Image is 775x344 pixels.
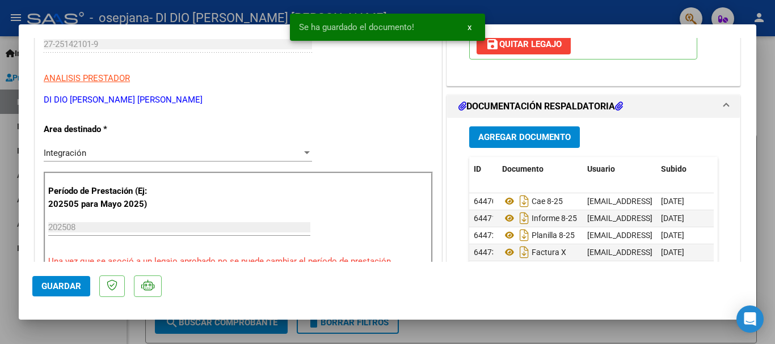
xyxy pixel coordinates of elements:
[44,73,130,83] span: ANALISIS PRESTADOR
[517,226,532,244] i: Descargar documento
[469,157,498,181] datatable-header-cell: ID
[478,133,571,143] span: Agregar Documento
[517,209,532,227] i: Descargar documento
[44,148,86,158] span: Integración
[661,248,684,257] span: [DATE]
[517,192,532,210] i: Descargar documento
[502,214,577,223] span: Informe 8-25
[458,100,623,113] h1: DOCUMENTACIÓN RESPALDATORIA
[502,231,575,240] span: Planilla 8-25
[48,255,428,268] p: Una vez que se asoció a un legajo aprobado no se puede cambiar el período de prestación.
[41,281,81,291] span: Guardar
[502,197,563,206] span: Cae 8-25
[474,214,496,223] span: 64471
[44,94,433,107] p: DI DIO [PERSON_NAME] [PERSON_NAME]
[474,197,496,206] span: 64470
[467,22,471,32] span: x
[477,34,571,54] button: Quitar Legajo
[447,95,740,118] mat-expansion-panel-header: DOCUMENTACIÓN RESPALDATORIA
[469,126,580,147] button: Agregar Documento
[474,164,481,173] span: ID
[502,248,566,257] span: Factura X
[587,164,615,173] span: Usuario
[656,157,713,181] datatable-header-cell: Subido
[736,305,764,333] div: Open Intercom Messenger
[713,157,770,181] datatable-header-cell: Acción
[458,17,481,37] button: x
[44,123,161,136] p: Area destinado *
[32,276,90,296] button: Guardar
[48,185,162,210] p: Período de Prestación (Ej: 202505 para Mayo 2025)
[583,157,656,181] datatable-header-cell: Usuario
[661,231,684,240] span: [DATE]
[474,231,496,240] span: 64472
[498,157,583,181] datatable-header-cell: Documento
[517,243,532,261] i: Descargar documento
[299,22,414,33] span: Se ha guardado el documento!
[474,248,496,257] span: 64473
[502,164,544,173] span: Documento
[661,197,684,206] span: [DATE]
[661,214,684,223] span: [DATE]
[486,39,562,49] span: Quitar Legajo
[661,164,686,173] span: Subido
